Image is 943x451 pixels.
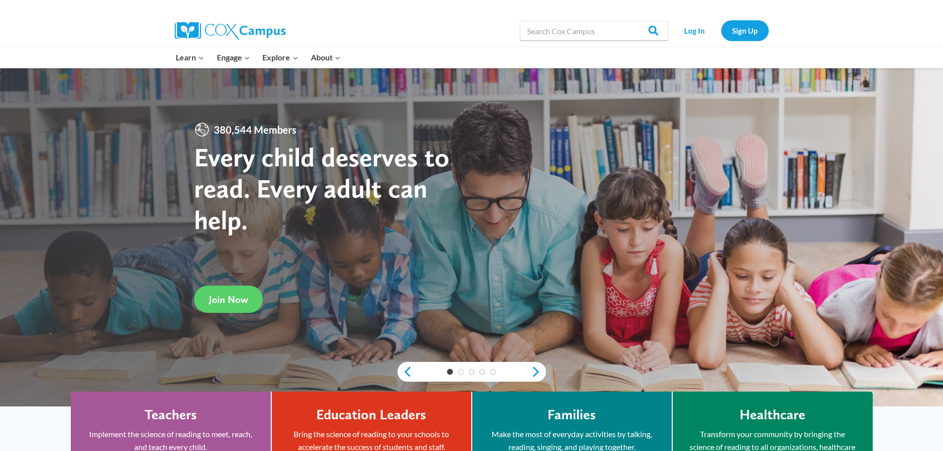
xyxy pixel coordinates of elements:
[145,406,197,423] h4: Teachers
[175,22,286,40] img: Cox Campus
[490,369,496,375] a: 5
[721,20,769,41] a: Sign Up
[520,21,668,41] input: Search Cox Campus
[194,141,449,236] strong: Every child deserves to read. Every adult can help.
[469,369,475,375] a: 3
[194,286,263,313] a: Join Now
[262,51,298,64] span: Explore
[316,406,426,423] h4: Education Leaders
[740,406,805,423] h4: Healthcare
[479,369,485,375] a: 4
[217,51,250,64] span: Engage
[547,406,596,423] h4: Families
[673,20,769,41] nav: Secondary Navigation
[397,366,412,378] a: previous
[176,51,204,64] span: Learn
[170,47,347,68] nav: Primary Navigation
[458,369,464,375] a: 2
[210,122,300,138] span: 380,544 Members
[531,366,546,378] a: next
[397,362,546,382] div: content slider buttons
[447,369,453,375] a: 1
[673,20,716,41] a: Log In
[311,51,341,64] span: About
[209,294,248,305] span: Join Now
